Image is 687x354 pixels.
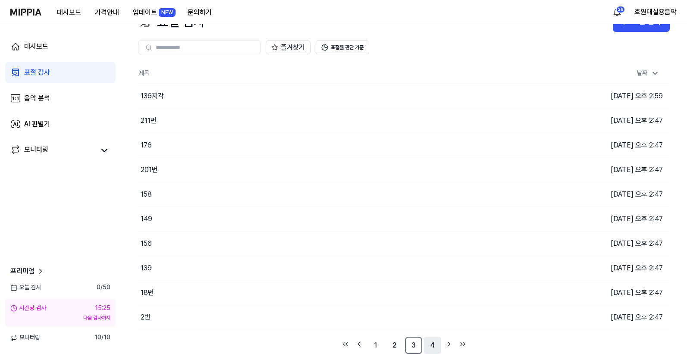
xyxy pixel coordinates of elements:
[141,116,157,126] div: 211번
[339,338,351,350] a: Go to first page
[353,338,365,350] a: Go to previous page
[612,7,622,17] img: 알림
[88,4,126,21] button: 가격안내
[537,280,670,305] td: [DATE] 오후 2:47
[386,337,403,354] a: 2
[5,36,116,57] a: 대시보드
[537,256,670,280] td: [DATE] 오후 2:47
[537,207,670,231] td: [DATE] 오후 2:47
[97,283,110,292] span: 0 / 50
[181,4,219,21] button: 문의하기
[610,5,624,19] button: 알림26
[443,338,455,350] a: Go to next page
[141,140,152,150] div: 176
[537,108,670,133] td: [DATE] 오후 2:47
[50,4,88,21] button: 대시보드
[10,144,95,157] a: 모니터링
[10,333,40,342] span: 모니터링
[159,8,176,17] div: NEW
[634,7,677,17] button: 호원대실용음악
[10,283,41,292] span: 오늘 검사
[141,288,154,298] div: 18번
[634,66,663,80] div: 날짜
[537,84,670,108] td: [DATE] 오후 2:59
[10,9,41,16] img: logo
[457,338,469,350] a: Go to last page
[10,314,110,322] div: 다음 검사까지
[537,231,670,256] td: [DATE] 오후 2:47
[5,114,116,135] a: AI 판별기
[5,88,116,109] a: 음악 분석
[616,6,625,13] div: 26
[424,337,441,354] a: 4
[5,62,116,83] a: 표절 검사
[10,266,35,276] span: 프리미엄
[141,189,152,200] div: 158
[141,263,152,273] div: 139
[141,238,152,249] div: 156
[537,133,670,157] td: [DATE] 오후 2:47
[94,333,110,342] span: 10 / 10
[126,4,181,21] button: 업데이트NEW
[141,214,152,224] div: 149
[537,305,670,329] td: [DATE] 오후 2:47
[266,41,311,54] button: 즐겨찾기
[10,266,45,276] a: 프리미엄
[138,63,537,84] th: 제목
[24,67,50,78] div: 표절 검사
[24,41,48,52] div: 대시보드
[367,337,384,354] a: 1
[316,41,369,54] button: 표절률 판단 기준
[141,91,164,101] div: 136지각
[24,119,50,129] div: AI 판별기
[24,144,48,157] div: 모니터링
[138,337,670,354] nav: pagination
[10,304,46,313] div: 시간당 검사
[537,182,670,207] td: [DATE] 오후 2:47
[24,93,50,103] div: 음악 분석
[126,0,181,24] a: 업데이트NEW
[537,157,670,182] td: [DATE] 오후 2:47
[95,304,110,313] div: 15:25
[141,165,158,175] div: 201번
[405,337,422,354] a: 3
[141,312,151,323] div: 2번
